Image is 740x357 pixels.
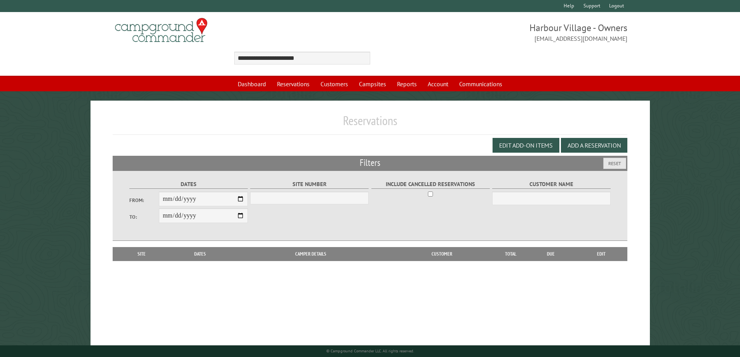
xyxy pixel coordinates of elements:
small: © Campground Commander LLC. All rights reserved. [326,348,414,354]
th: Customer [388,247,495,261]
button: Edit Add-on Items [493,138,559,153]
a: Campsites [354,77,391,91]
th: Site [117,247,167,261]
span: Harbour Village - Owners [EMAIL_ADDRESS][DOMAIN_NAME] [370,21,628,43]
th: Due [526,247,575,261]
label: Site Number [250,180,369,189]
label: Dates [129,180,248,189]
label: Include Cancelled Reservations [371,180,490,189]
label: From: [129,197,159,204]
a: Account [423,77,453,91]
a: Reservations [272,77,314,91]
h1: Reservations [113,113,628,134]
img: Campground Commander [113,15,210,45]
label: Customer Name [492,180,611,189]
h2: Filters [113,156,628,171]
a: Dashboard [233,77,271,91]
a: Reports [392,77,421,91]
th: Edit [575,247,628,261]
label: To: [129,213,159,221]
button: Add a Reservation [561,138,627,153]
a: Communications [454,77,507,91]
a: Customers [316,77,353,91]
button: Reset [603,158,626,169]
th: Total [495,247,526,261]
th: Dates [167,247,233,261]
th: Camper Details [233,247,388,261]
